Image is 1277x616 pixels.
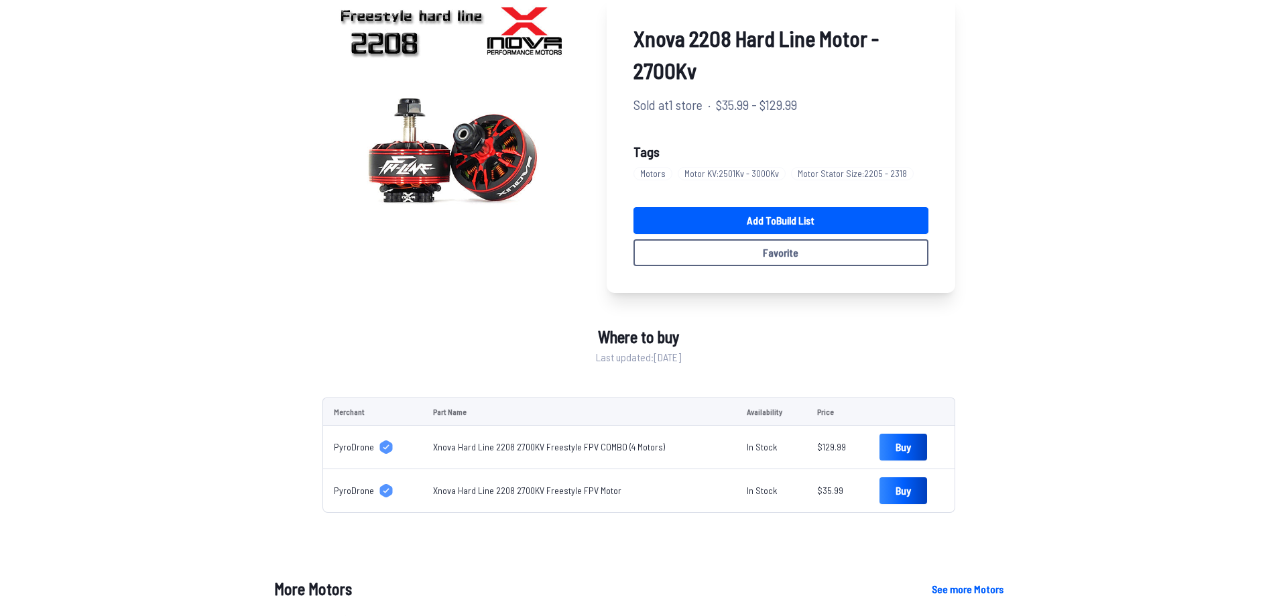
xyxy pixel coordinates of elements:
button: Favorite [633,239,928,266]
h1: More Motors [274,577,910,601]
td: In Stock [736,469,806,513]
td: Merchant [322,397,423,426]
td: Price [806,397,869,426]
span: Sold at 1 store [633,95,703,115]
a: Buy [879,434,927,460]
span: Last updated: [DATE] [596,349,681,365]
span: Motor KV : 2501Kv - 3000Kv [678,167,786,180]
td: Availability [736,397,806,426]
a: PyroDrone [334,484,412,497]
a: PyroDrone [334,440,412,454]
a: Xnova Hard Line 2208 2700KV Freestyle FPV COMBO (4 Motors) [433,441,665,452]
td: $129.99 [806,426,869,469]
span: Xnova 2208 Hard Line Motor - 2700Kv [633,22,928,86]
a: See more Motors [932,581,1004,597]
span: PyroDrone [334,484,374,497]
td: In Stock [736,426,806,469]
td: Part Name [422,397,736,426]
span: PyroDrone [334,440,374,454]
a: Motor Stator Size:2205 - 2318 [791,162,919,186]
a: Add toBuild List [633,207,928,234]
span: Motor Stator Size : 2205 - 2318 [791,167,914,180]
span: · [708,95,711,115]
span: Tags [633,143,660,160]
td: $35.99 [806,469,869,513]
span: $35.99 - $129.99 [716,95,797,115]
a: Buy [879,477,927,504]
a: Xnova Hard Line 2208 2700KV Freestyle FPV Motor [433,485,621,496]
span: Where to buy [598,325,679,349]
a: Motor KV:2501Kv - 3000Kv [678,162,791,186]
a: Motors [633,162,678,186]
span: Motors [633,167,672,180]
